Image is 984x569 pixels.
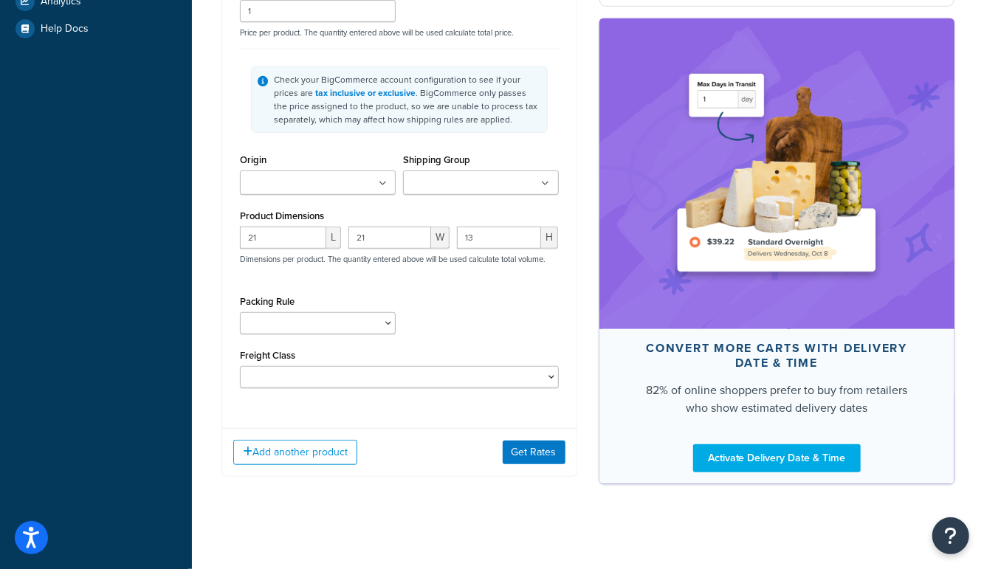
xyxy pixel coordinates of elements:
p: Price per product. The quantity entered above will be used calculate total price. [236,27,562,38]
div: 82% of online shoppers prefer to buy from retailers who show estimated delivery dates [635,382,920,417]
a: Activate Delivery Date & Time [693,444,861,472]
a: Help Docs [11,15,181,42]
label: Product Dimensions [240,210,324,221]
label: Shipping Group [403,154,470,165]
button: Add another product [233,440,357,465]
p: Dimensions per product. The quantity entered above will be used calculate total volume. [236,254,546,264]
div: Convert more carts with delivery date & time [635,341,920,370]
span: L [326,227,341,249]
div: Check your BigCommerce account configuration to see if your prices are . BigCommerce only passes ... [274,73,541,126]
span: W [431,227,450,249]
span: H [541,227,558,249]
a: tax inclusive or exclusive [315,86,416,100]
label: Origin [240,154,266,165]
img: feature-image-ddt-36eae7f7280da8017bfb280eaccd9c446f90b1fe08728e4019434db127062ab4.png [666,41,887,307]
button: Open Resource Center [932,517,969,554]
label: Freight Class [240,350,295,361]
label: Packing Rule [240,296,295,307]
button: Get Rates [503,441,565,464]
span: Help Docs [41,23,89,35]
